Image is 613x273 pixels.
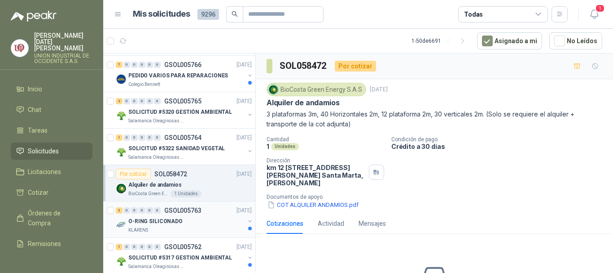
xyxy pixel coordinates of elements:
h1: Mis solicitudes [133,8,190,21]
p: Crédito a 30 días [391,143,609,150]
div: Unidades [271,143,299,150]
a: Cotizar [11,184,92,201]
div: 0 [139,244,145,250]
a: Por cotizarSOL058472[DATE] Company LogoAlquiler de andamiosBioCosta Green Energy S.A.S1 Unidades [103,165,255,201]
p: [DATE] [236,170,252,179]
a: Solicitudes [11,143,92,160]
div: 0 [154,244,161,250]
div: 0 [146,207,153,214]
button: 1 [586,6,602,22]
p: Cantidad [267,136,384,143]
p: Condición de pago [391,136,609,143]
div: Actividad [318,219,344,228]
div: 0 [154,134,161,141]
div: Por cotizar [116,169,151,179]
div: 0 [131,244,138,250]
p: Dirección [267,157,365,164]
span: search [232,11,238,17]
p: 3 plataformas 3m, 40 Horizontales 2m, 12 plataforma 2m, 30 verticales 2m. (Solo se requiere el al... [267,109,602,129]
a: Chat [11,101,92,118]
img: Company Logo [116,183,127,194]
p: Alquiler de andamios [128,181,182,189]
p: Salamanca Oleaginosas SAS [128,154,185,161]
p: SOL058472 [154,171,187,177]
p: GSOL005765 [164,98,201,104]
img: Company Logo [116,256,127,267]
div: 0 [131,98,138,104]
a: Tareas [11,122,92,139]
div: 0 [123,207,130,214]
div: 2 [116,98,123,104]
a: 3 0 0 0 0 0 GSOL005763[DATE] Company LogoO-RING SILICONADOKLARENS [116,205,254,234]
p: GSOL005766 [164,62,201,68]
p: [DATE] [236,206,252,215]
div: Cotizaciones [267,219,303,228]
p: SOLICITUD #5320 GESTIÓN AMBIENTAL [128,108,232,116]
div: 0 [146,98,153,104]
span: Remisiones [28,239,61,249]
div: 7 [116,62,123,68]
p: Documentos de apoyo [267,194,609,200]
p: [DATE] [236,61,252,69]
p: GSOL005763 [164,207,201,214]
span: Chat [28,105,41,115]
a: 7 0 0 0 0 0 GSOL005766[DATE] Company LogoPEDIDO VARIOS PARA REPARACIONESColegio Bennett [116,59,254,88]
a: 1 0 0 0 0 0 GSOL005762[DATE] Company LogoSOLICITUD #5317 GESTION AMBIENTALSalamanca Oleaginosas SAS [116,242,254,270]
div: 1 [116,244,123,250]
button: COT ALQUILER ANDAMIOS.pdf [267,200,359,210]
span: Tareas [28,125,48,135]
img: Company Logo [116,74,127,85]
div: 1 Unidades [171,190,201,197]
span: 1 [595,4,605,13]
div: 0 [123,244,130,250]
div: 1 [116,134,123,141]
p: [DATE] [236,243,252,251]
p: 1 [267,143,269,150]
img: Logo peakr [11,11,57,22]
a: Remisiones [11,235,92,252]
img: Company Logo [116,110,127,121]
div: 0 [154,62,161,68]
p: Colegio Bennett [128,81,160,88]
div: 0 [146,244,153,250]
p: BioCosta Green Energy S.A.S [128,190,169,197]
p: Salamanca Oleaginosas SAS [128,263,185,270]
div: 0 [146,62,153,68]
div: 0 [131,207,138,214]
div: 0 [123,62,130,68]
div: 0 [123,98,130,104]
div: Todas [464,9,483,19]
img: Company Logo [116,219,127,230]
div: Por cotizar [335,61,376,72]
span: 9296 [197,9,219,20]
div: 0 [123,134,130,141]
div: 0 [154,98,161,104]
h3: SOL058472 [280,59,328,73]
div: 0 [139,98,145,104]
div: 0 [139,207,145,214]
span: Cotizar [28,188,48,197]
p: O-RING SILICONADO [128,217,183,226]
div: BioCosta Green Energy S.A.S [267,83,366,96]
img: Company Logo [116,147,127,157]
div: 0 [131,134,138,141]
a: 1 0 0 0 0 0 GSOL005764[DATE] Company LogoSOLICITUD #5322 SANIDAD VEGETALSalamanca Oleaginosas SAS [116,132,254,161]
span: Licitaciones [28,167,61,177]
div: 0 [139,62,145,68]
div: 0 [139,134,145,141]
div: 3 [116,207,123,214]
span: Órdenes de Compra [28,208,84,228]
span: Inicio [28,84,42,94]
a: Órdenes de Compra [11,205,92,232]
a: Inicio [11,81,92,98]
p: [DATE] [236,134,252,142]
p: UNION INDUSTRIAL DE OCCIDENTE S.A.S. [34,53,92,64]
p: GSOL005764 [164,134,201,141]
span: Solicitudes [28,146,59,156]
p: [PERSON_NAME][DATE] [PERSON_NAME] [34,32,92,51]
a: Licitaciones [11,163,92,180]
p: PEDIDO VARIOS PARA REPARACIONES [128,72,228,80]
button: No Leídos [549,32,602,49]
p: SOLICITUD #5317 GESTION AMBIENTAL [128,254,232,262]
button: Asignado a mi [477,32,542,49]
